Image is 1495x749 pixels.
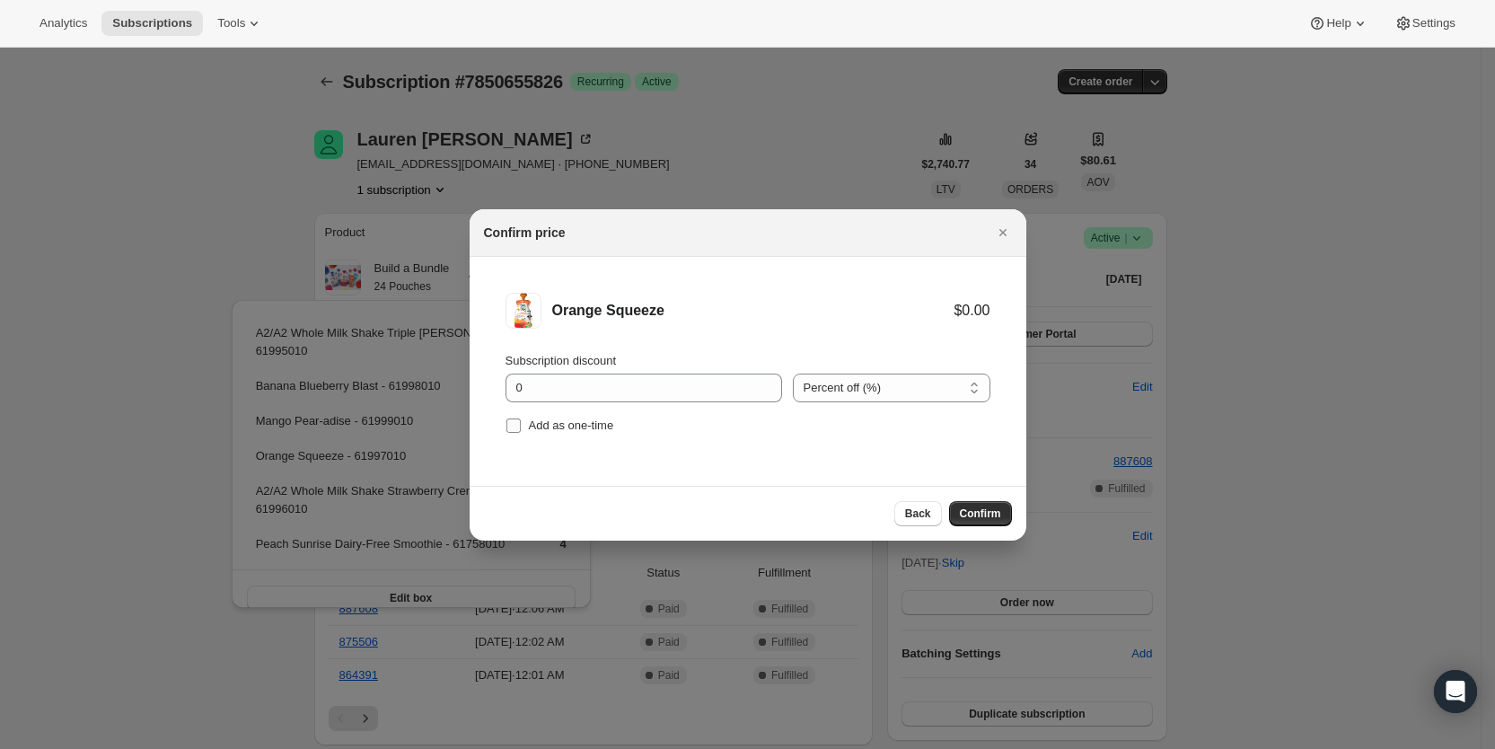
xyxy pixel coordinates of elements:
button: Back [894,501,942,526]
span: Tools [217,16,245,31]
button: Settings [1384,11,1466,36]
span: Back [905,507,931,521]
button: Subscriptions [101,11,203,36]
span: Add as one-time [529,419,614,432]
div: Orange Squeeze [552,302,954,320]
span: Help [1326,16,1350,31]
div: Open Intercom Messenger [1434,670,1477,713]
div: $0.00 [954,302,989,320]
button: Help [1297,11,1379,36]
img: Orange Squeeze [506,293,541,329]
span: Settings [1412,16,1455,31]
button: Tools [207,11,274,36]
span: Subscription discount [506,354,617,367]
h2: Confirm price [484,224,566,242]
button: Close [990,220,1016,245]
button: Analytics [29,11,98,36]
button: Confirm [949,501,1012,526]
span: Subscriptions [112,16,192,31]
span: Analytics [40,16,87,31]
span: Confirm [960,507,1001,521]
